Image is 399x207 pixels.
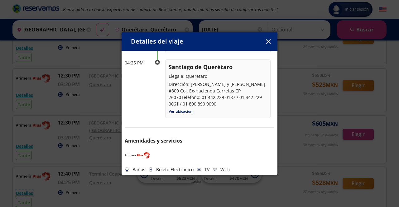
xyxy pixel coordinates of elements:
[169,109,193,114] a: Ver ubicación
[125,151,150,160] img: PRIMERA PLUS
[125,59,150,66] p: 04:25 PM
[156,166,194,173] p: Boleto Electrónico
[220,166,230,173] p: Wi-fi
[204,166,209,173] p: TV
[169,73,267,79] p: Llega a: Querétaro
[132,166,145,173] p: Baños
[125,137,274,144] p: Amenidades y servicios
[169,81,267,107] p: Dirección: [PERSON_NAME] y [PERSON_NAME] #800 Col. Ex-Hacienda Carretas CP 76070Teléfono: 01 442 ...
[131,37,183,46] p: Detalles del viaje
[169,63,267,71] p: Santiago de Querétaro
